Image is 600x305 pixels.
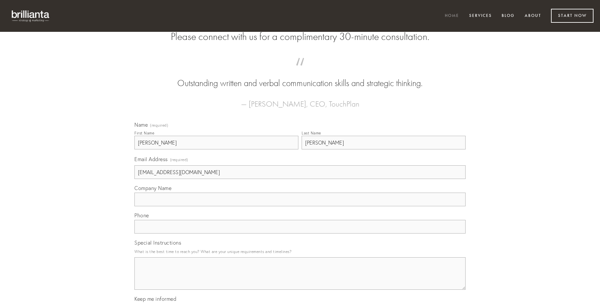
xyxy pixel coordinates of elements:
[134,239,181,246] span: Special Instructions
[150,123,168,127] span: (required)
[134,31,466,43] h2: Please connect with us for a complimentary 30-minute consultation.
[134,121,148,128] span: Name
[134,247,466,256] p: What is the best time to reach you? What are your unique requirements and timelines?
[465,11,496,21] a: Services
[551,9,594,23] a: Start Now
[134,131,154,135] div: First Name
[145,64,455,90] blockquote: Outstanding written and verbal communication skills and strategic thinking.
[302,131,321,135] div: Last Name
[134,296,176,302] span: Keep me informed
[145,64,455,77] span: “
[6,6,55,25] img: brillianta - research, strategy, marketing
[520,11,545,21] a: About
[170,155,188,164] span: (required)
[441,11,463,21] a: Home
[134,185,171,191] span: Company Name
[497,11,519,21] a: Blog
[145,90,455,110] figcaption: — [PERSON_NAME], CEO, TouchPlan
[134,156,168,162] span: Email Address
[134,212,149,219] span: Phone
